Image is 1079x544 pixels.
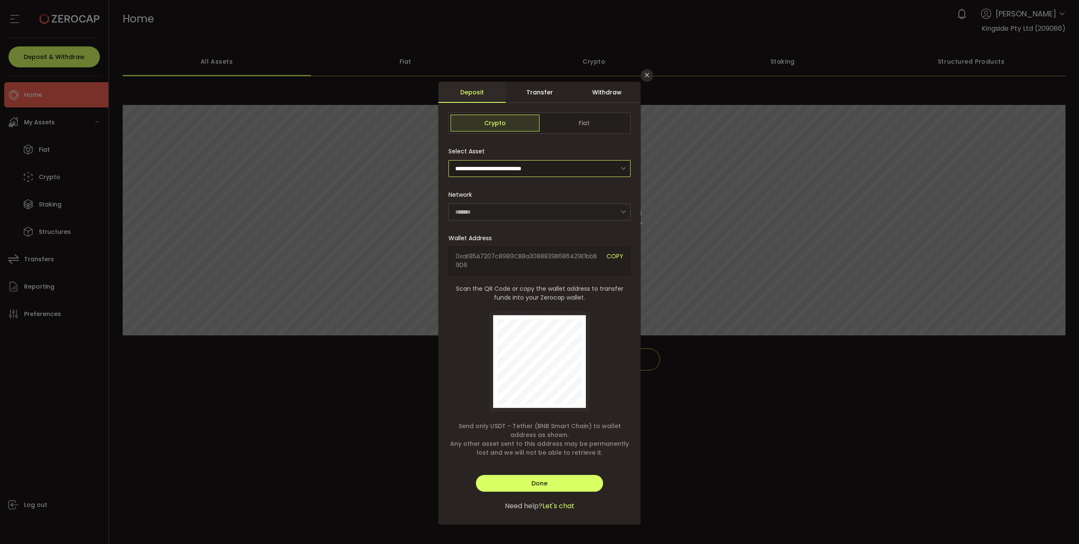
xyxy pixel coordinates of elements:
[448,190,477,199] label: Network
[505,501,542,511] span: Need help?
[573,82,641,103] div: Withdraw
[448,147,490,155] label: Select Asset
[531,479,548,488] span: Done
[456,252,600,270] span: 0xaE85A7207c8989CB8a3088839B686429E1bbB9D6
[979,453,1079,544] iframe: Chat Widget
[641,69,653,82] button: Close
[607,252,623,270] span: COPY
[448,234,497,242] label: Wallet Address
[438,82,506,103] div: Deposit
[448,422,631,439] span: Send only USDT - Tether (BNB Smart Chain) to wallet address as shown.
[448,284,631,302] span: Scan the QR Code or copy the wallet address to transfer funds into your Zerocap wallet.
[451,115,539,131] span: Crypto
[506,82,573,103] div: Transfer
[539,115,628,131] span: Fiat
[438,82,641,525] div: dialog
[448,439,631,457] span: Any other asset sent to this address may be permanently lost and we will not be able to retrieve it.
[542,501,574,511] span: Let's chat
[476,475,603,492] button: Done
